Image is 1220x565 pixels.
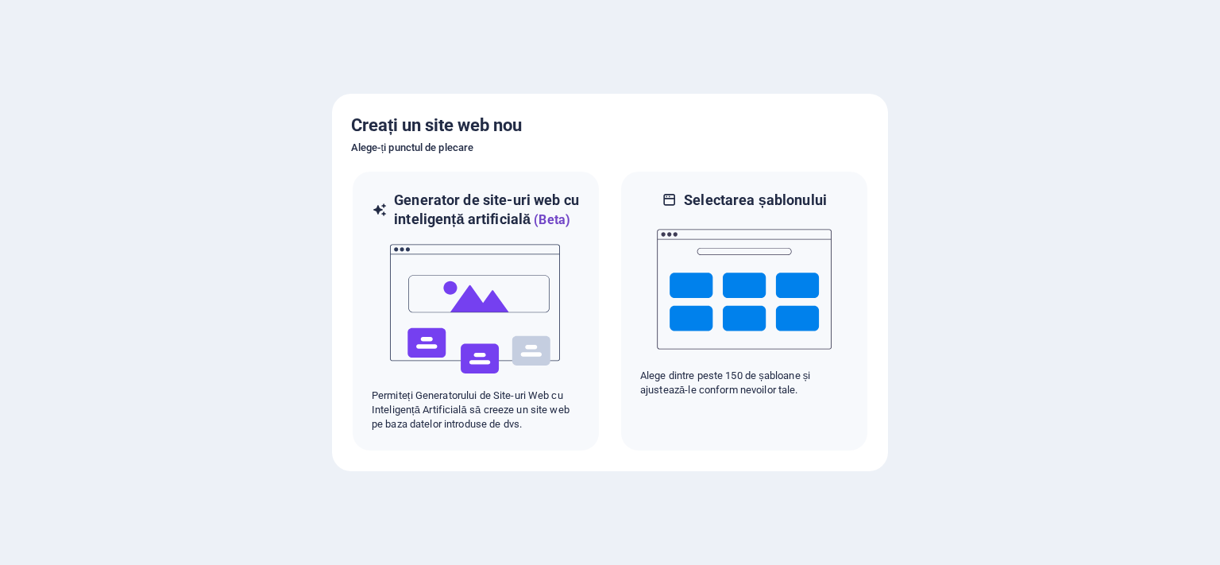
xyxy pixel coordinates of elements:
font: Alege-ți punctul de plecare [351,141,473,153]
font: Permiteți Generatorului de Site-uri Web cu Inteligență Artificială să creeze un site web pe baza ... [372,389,569,430]
font: Selectarea șablonului [684,192,827,208]
div: Selectarea șablonuluiAlege dintre peste 150 de șabloane și ajustează-le conform nevoilor tale. [620,170,869,452]
div: Generator de site-uri web cu inteligență artificială(Beta)inteligență artificialăPermiteți Genera... [351,170,600,452]
font: Creați un site web nou [351,115,522,135]
font: Generator de site-uri web cu inteligență artificială [394,192,579,227]
font: Alege dintre peste 150 de șabloane și ajustează-le conform nevoilor tale. [640,370,811,396]
font: (Beta) [534,212,570,227]
img: inteligență artificială [388,230,563,389]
